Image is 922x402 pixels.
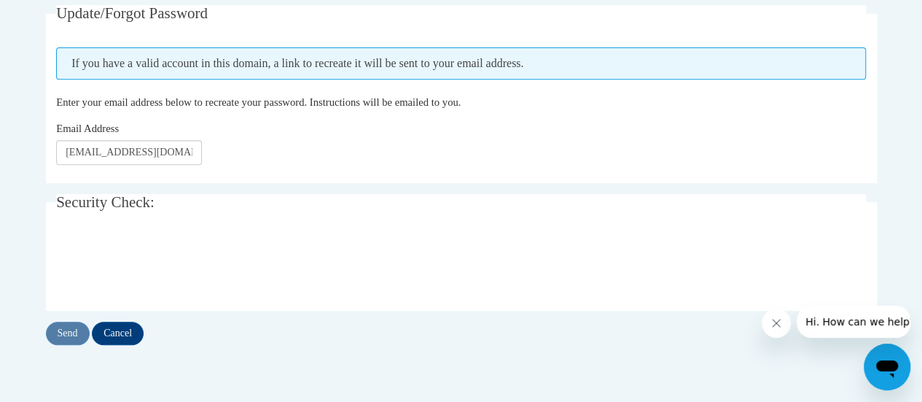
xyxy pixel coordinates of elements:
span: Security Check: [56,193,155,211]
span: Update/Forgot Password [56,4,208,22]
iframe: Close message [762,309,791,338]
iframe: reCAPTCHA [56,236,278,293]
span: Hi. How can we help? [9,10,118,22]
span: If you have a valid account in this domain, a link to recreate it will be sent to your email addr... [56,47,866,80]
iframe: Button to launch messaging window [864,344,910,390]
iframe: Message from company [797,306,910,338]
span: Email Address [56,123,119,134]
span: Enter your email address below to recreate your password. Instructions will be emailed to you. [56,96,461,108]
input: Cancel [92,322,144,345]
input: Email [56,140,202,165]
